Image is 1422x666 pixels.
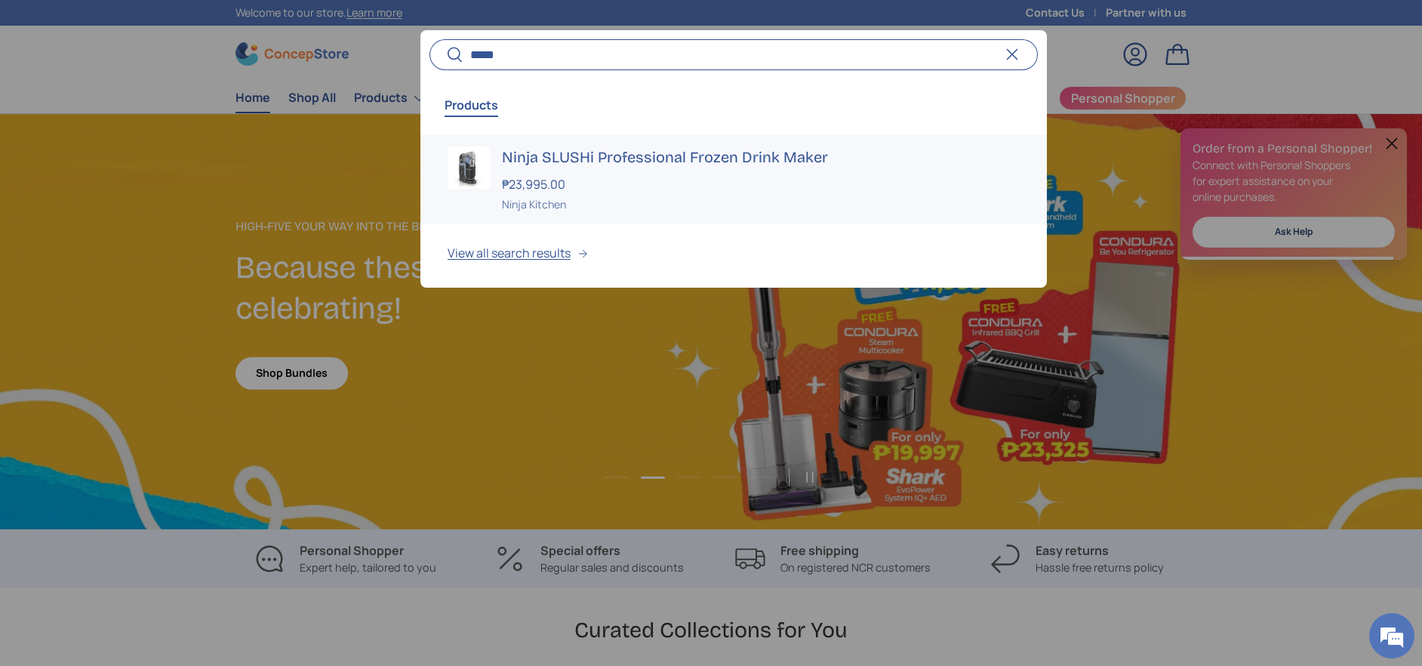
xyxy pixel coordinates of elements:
[502,176,569,193] strong: ₱23,995.00
[445,88,498,122] button: Products
[502,146,1020,168] h3: Ninja SLUSHi Professional Frozen Drink Maker
[420,134,1047,224] a: Ninja SLUSHi Professional Frozen Drink Maker ₱23,995.00 Ninja Kitchen
[420,224,1047,288] button: View all search results
[502,196,1020,212] div: Ninja Kitchen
